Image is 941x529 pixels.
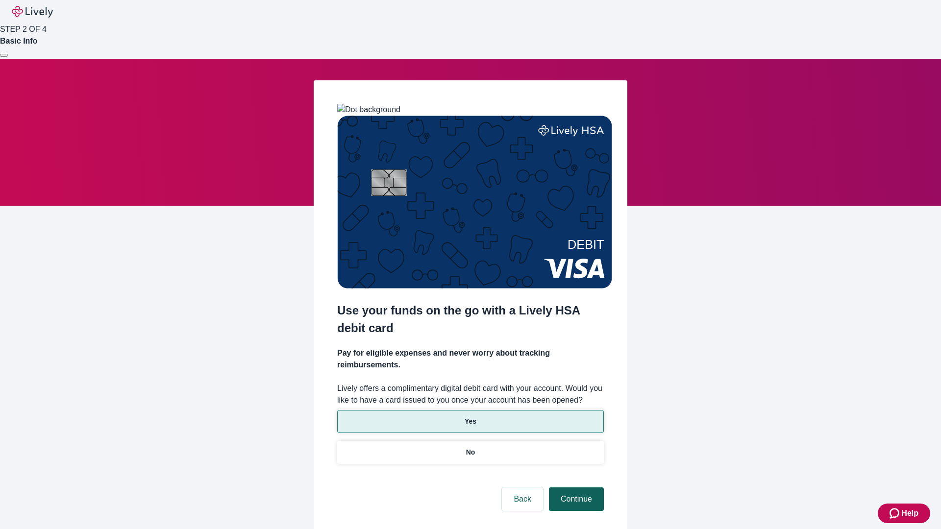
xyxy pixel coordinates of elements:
[890,507,901,519] svg: Zendesk support icon
[337,410,604,433] button: Yes
[901,507,918,519] span: Help
[878,504,930,523] button: Zendesk support iconHelp
[337,347,604,371] h4: Pay for eligible expenses and never worry about tracking reimbursements.
[337,441,604,464] button: No
[337,116,612,289] img: Debit card
[466,447,475,457] p: No
[502,487,543,511] button: Back
[12,6,53,18] img: Lively
[337,104,400,116] img: Dot background
[549,487,604,511] button: Continue
[337,302,604,337] h2: Use your funds on the go with a Lively HSA debit card
[465,416,476,427] p: Yes
[337,383,604,406] label: Lively offers a complimentary digital debit card with your account. Would you like to have a card...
